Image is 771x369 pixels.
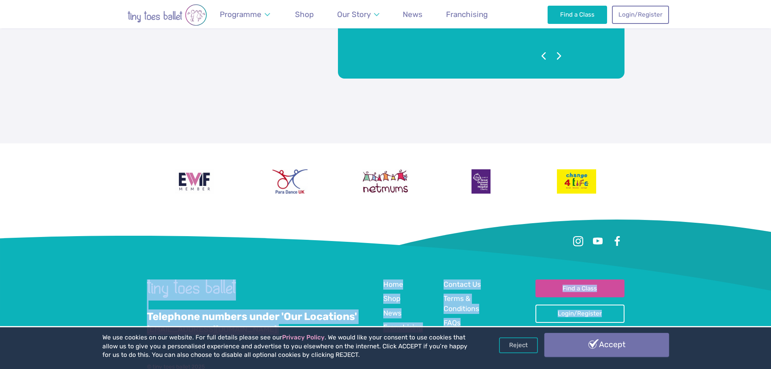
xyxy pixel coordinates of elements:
a: Contact Us [444,279,481,290]
a: Find a Class [548,6,607,23]
p: We use cookies on our website. For full details please see our . We would like your consent to us... [102,333,471,360]
img: Encouraging Women Into Franchising [175,169,214,194]
span: News [403,10,423,19]
a: Privacy Policy [282,334,325,341]
a: News [399,5,427,24]
a: Login/Register [535,305,624,322]
span: Terms & Conditions [444,294,479,313]
a: FAQs [444,318,461,329]
button: Go to next testimonial [552,49,567,64]
a: Home [383,279,403,290]
span: Our Story [337,10,371,19]
a: Accept [544,333,669,356]
a: Franchising [442,5,492,24]
span: Home [383,280,403,288]
a: Instagram [571,234,586,249]
a: Programme [216,5,274,24]
img: tiny toes ballet [102,4,232,26]
a: Telephone numbers under 'Our Locations' [147,310,357,323]
img: tiny toes ballet [147,279,236,298]
span: News [383,309,401,317]
a: Login/Register [612,6,669,23]
span: Shop [383,294,400,303]
button: Go to previous testimonial [536,49,551,64]
a: Our Story [333,5,383,24]
a: Shop [291,5,318,24]
a: News [383,308,401,319]
a: Facebook [610,234,624,249]
span: Programme [220,10,261,19]
img: Para Dance UK [272,169,307,194]
a: Youtube [590,234,605,249]
span: Franchising [446,10,488,19]
a: Reject [499,337,538,353]
a: Shop [383,294,400,305]
a: Terms & Conditions [444,294,497,314]
a: [EMAIL_ADDRESS][DOMAIN_NAME] [147,324,277,335]
a: Find a Class [535,279,624,297]
span: Contact Us [444,280,481,288]
span: Franchising [383,323,423,331]
a: Franchising [383,322,423,333]
span: FAQs [444,319,461,327]
span: Shop [295,10,314,19]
